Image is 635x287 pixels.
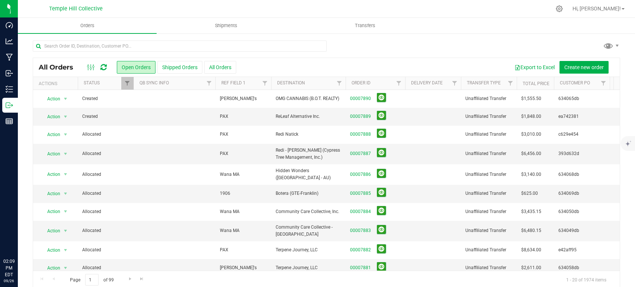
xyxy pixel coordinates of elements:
span: Hidden Wonders ([GEOGRAPHIC_DATA] - AU) [276,167,341,181]
span: $1,848.00 [521,113,541,120]
a: Status [84,80,100,86]
a: Filter [504,77,517,90]
span: Created [82,95,129,102]
button: All Orders [204,61,236,74]
span: c629e454 [558,131,605,138]
span: Unaffiliated Transfer [465,246,512,254]
a: Order ID [352,80,371,86]
span: Terpene Journey, LLC [276,264,341,271]
iframe: Resource center unread badge [22,226,31,235]
a: Go to the last page [137,274,147,284]
span: Unaffiliated Transfer [465,227,512,234]
a: QB Sync Info [139,80,169,86]
span: select [61,149,70,159]
span: Allocated [82,131,129,138]
a: Go to the next page [125,274,135,284]
span: $3,010.00 [521,131,541,138]
span: Temple Hill Collective [49,6,103,12]
span: PAX [220,113,228,120]
span: Action [41,149,61,159]
span: select [61,188,70,199]
a: Filter [333,77,346,90]
a: Shipments [157,18,295,33]
span: Unaffiliated Transfer [465,131,512,138]
span: select [61,129,70,140]
inline-svg: Inventory [6,86,13,93]
span: Allocated [82,150,129,157]
span: $6,456.00 [521,150,541,157]
span: Action [41,94,61,104]
span: Unaffiliated Transfer [465,208,512,215]
iframe: Resource center [7,228,30,250]
a: Orders [18,18,157,33]
span: 634049db [558,227,605,234]
span: select [61,169,70,180]
span: Orders [70,22,105,29]
span: Community Care Collective - [GEOGRAPHIC_DATA] [276,224,341,238]
span: Community Care Collective, Inc. [276,208,341,215]
a: Destination [277,80,305,86]
a: 00007881 [350,264,371,271]
span: Unaffiliated Transfer [465,171,512,178]
a: Transfers [296,18,434,33]
span: Action [41,263,61,273]
button: Open Orders [117,61,155,74]
inline-svg: Dashboard [6,22,13,29]
p: 02:09 PM EDT [3,258,15,278]
input: 1 [85,274,99,286]
span: Shipments [205,22,247,29]
span: $1,555.50 [521,95,541,102]
div: Manage settings [555,5,564,12]
inline-svg: Reports [6,117,13,125]
span: 634058db [558,264,605,271]
span: Action [41,226,61,236]
span: Unaffiliated Transfer [465,150,512,157]
a: Transfer Type [467,80,501,86]
span: select [61,112,70,122]
span: Unaffiliated Transfer [465,190,512,197]
a: 00007888 [350,131,371,138]
span: Wana MA [220,208,240,215]
span: Allocated [82,227,129,234]
span: Action [41,245,61,255]
a: Customer PO [560,80,590,86]
span: $6,480.15 [521,227,541,234]
span: Unaffiliated Transfer [465,95,512,102]
a: Ref Field 1 [221,80,246,86]
span: PAX [220,246,228,254]
span: select [61,206,70,217]
a: 00007885 [350,190,371,197]
span: ea742381 [558,113,605,120]
span: Page of 99 [64,274,120,286]
span: Created [82,113,129,120]
span: Allocated [82,246,129,254]
span: [PERSON_NAME]'s [220,95,257,102]
span: Create new order [564,64,604,70]
a: 00007887 [350,150,371,157]
a: 00007883 [350,227,371,234]
a: Delivery Date [411,80,443,86]
button: Shipped Orders [157,61,202,74]
span: Allocated [82,208,129,215]
span: $2,611.00 [521,264,541,271]
span: $3,140.00 [521,171,541,178]
span: Allocated [82,264,129,271]
inline-svg: Outbound [6,101,13,109]
span: 634065db [558,95,605,102]
a: 00007886 [350,171,371,178]
a: 00007882 [350,246,371,254]
span: PAX [220,150,228,157]
span: Wana MA [220,227,240,234]
span: Action [41,112,61,122]
a: Filter [449,77,461,90]
inline-svg: Manufacturing [6,54,13,61]
span: Hi, [PERSON_NAME]! [573,6,621,12]
span: PAX [220,131,228,138]
span: $3,435.15 [521,208,541,215]
inline-svg: Inbound [6,70,13,77]
span: select [61,226,70,236]
span: select [61,263,70,273]
span: select [61,94,70,104]
input: Search Order ID, Destination, Customer PO... [33,41,327,52]
span: [PERSON_NAME]'s [220,264,257,271]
